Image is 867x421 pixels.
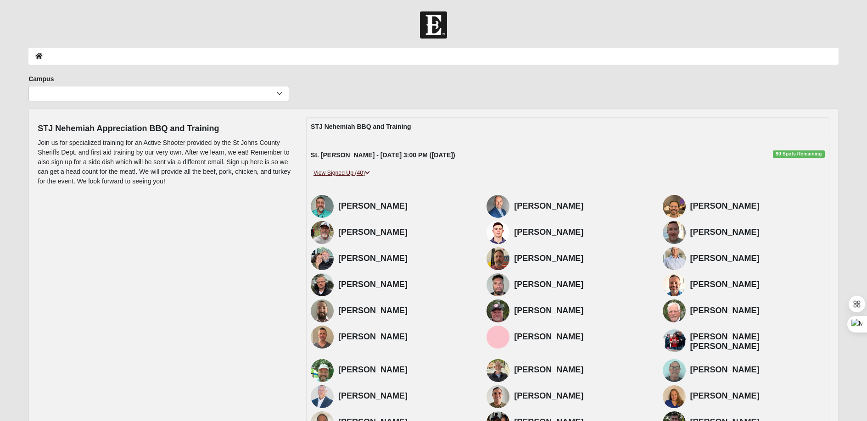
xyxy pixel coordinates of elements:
img: Justin Pyle [487,221,509,244]
h4: [PERSON_NAME] [690,227,825,238]
a: View Signed Up (40) [311,168,373,178]
img: Chris Geyer [487,195,509,218]
img: Joe Middleton [487,326,509,349]
h4: [PERSON_NAME] [338,391,473,401]
img: Marco Grave de Peralta [663,329,686,352]
img: Frank Rodgers [663,247,686,270]
img: Mitch Shannon [311,385,334,408]
strong: St. [PERSON_NAME] - [DATE] 3:00 PM ([DATE]) [311,151,455,159]
p: Join us for specialized training for an Active Shooter provided by the St Johns County Sheriffs D... [38,138,292,186]
img: Billie Beckham [663,359,686,382]
h4: [PERSON_NAME] [690,280,825,290]
h4: [PERSON_NAME] [514,391,649,401]
img: Bryan Conklin [311,299,334,322]
h4: [PERSON_NAME] [690,391,825,401]
img: Will Zihlman [311,326,334,349]
h4: [PERSON_NAME] [PERSON_NAME] [690,332,825,352]
img: Geoff Dahlem [663,221,686,244]
img: Josh Coates [487,385,509,408]
h4: [PERSON_NAME] [514,227,649,238]
h4: [PERSON_NAME] [338,280,473,290]
img: Terry Howalt [487,359,509,382]
img: Sayward Minter [663,385,686,408]
img: Charlie Williams [311,273,334,296]
h4: [PERSON_NAME] [514,280,649,290]
h4: [PERSON_NAME] [338,254,473,264]
h4: [PERSON_NAME] [514,332,649,342]
img: Bob Monk [663,273,686,296]
span: 90 Spots Remaining [773,150,825,158]
img: Church of Eleven22 Logo [420,11,447,39]
h4: STJ Nehemiah Appreciation BBQ and Training [38,124,292,134]
img: Greg Johanson [487,247,509,270]
img: Ali Khakpour [311,195,334,218]
img: Tim Barfield [311,359,334,382]
h4: [PERSON_NAME] [338,365,473,375]
h4: [PERSON_NAME] [514,306,649,316]
img: Marty Huff [311,221,334,244]
strong: STJ Nehemiah BBQ and Training [311,123,411,130]
h4: [PERSON_NAME] [514,365,649,375]
h4: [PERSON_NAME] [514,201,649,211]
h4: [PERSON_NAME] [338,332,473,342]
img: Nei Medeiros [663,195,686,218]
h4: [PERSON_NAME] [690,306,825,316]
h4: [PERSON_NAME] [338,201,473,211]
h4: [PERSON_NAME] [690,201,825,211]
img: Larry Hicks [487,299,509,322]
img: Daniel Luxenberg [487,273,509,296]
label: Campus [28,74,54,83]
h4: [PERSON_NAME] [338,306,473,316]
h4: [PERSON_NAME] [514,254,649,264]
h4: [PERSON_NAME] [690,254,825,264]
img: Randy Brienen [663,299,686,322]
img: Chris Rehkopf [311,247,334,270]
h4: [PERSON_NAME] [690,365,825,375]
h4: [PERSON_NAME] [338,227,473,238]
